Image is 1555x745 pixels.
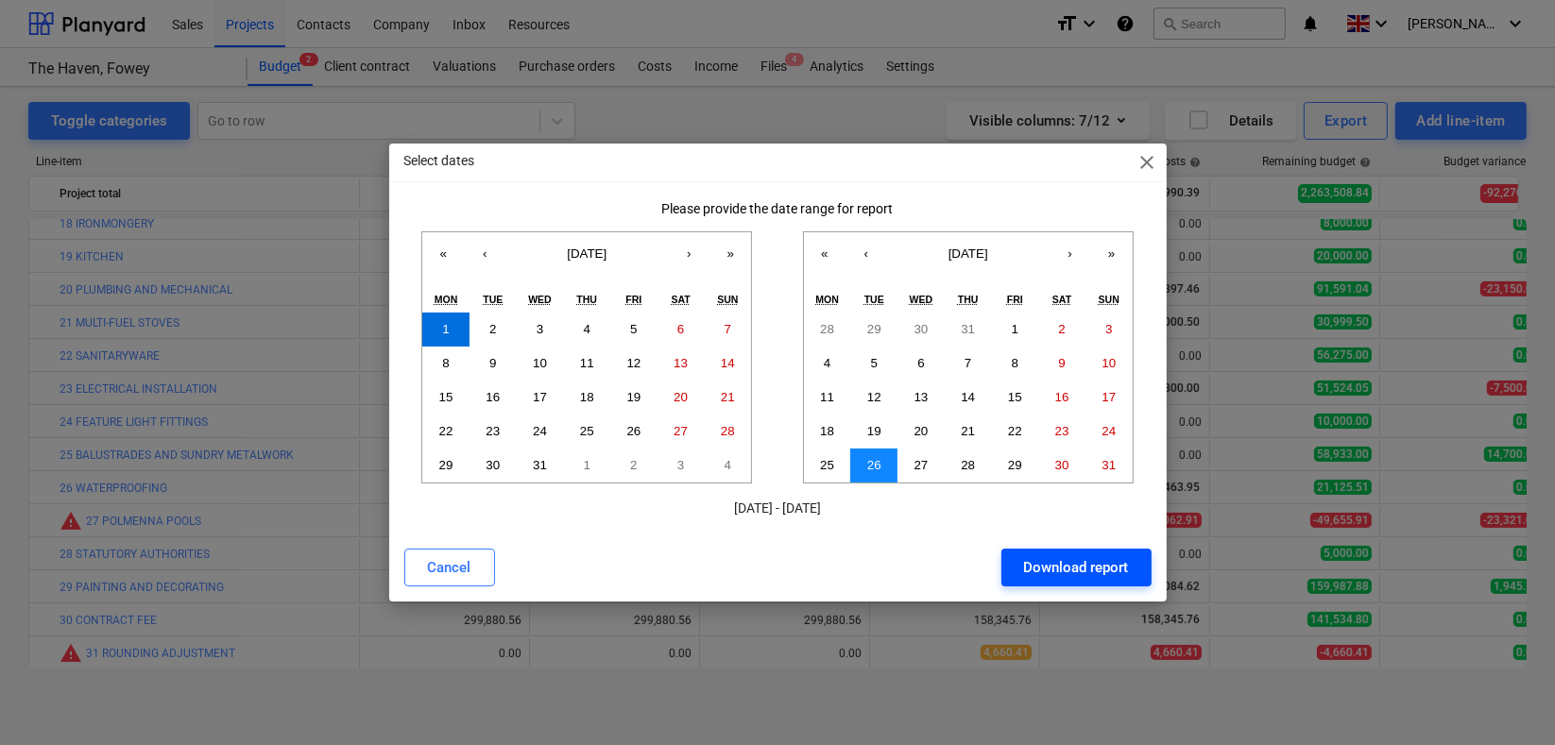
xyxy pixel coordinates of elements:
[584,458,590,472] abbr: 1 August 2024
[1008,390,1022,404] abbr: 15 August 2025
[867,424,881,438] abbr: 19 August 2025
[804,313,851,347] button: 28 July 2025
[1038,347,1085,381] button: 9 August 2025
[1008,458,1022,472] abbr: 29 August 2025
[864,294,884,305] abbr: Tuesday
[439,458,453,472] abbr: 29 July 2024
[704,381,751,415] button: 21 July 2024
[992,347,1039,381] button: 8 August 2025
[627,356,641,370] abbr: 12 July 2024
[914,458,929,472] abbr: 27 August 2025
[1055,424,1069,438] abbr: 23 August 2025
[580,390,594,404] abbr: 18 July 2024
[442,322,449,336] abbr: 1 July 2024
[1105,322,1112,336] abbr: 3 August 2025
[489,356,496,370] abbr: 9 July 2024
[517,381,564,415] button: 17 July 2024
[533,390,547,404] abbr: 17 July 2024
[1024,555,1129,580] div: Download report
[1091,232,1133,274] button: »
[658,449,705,483] button: 3 August 2024
[630,458,637,472] abbr: 2 August 2024
[668,232,709,274] button: ›
[1085,313,1133,347] button: 3 August 2025
[721,390,735,404] abbr: 21 July 2024
[1012,322,1018,336] abbr: 1 August 2025
[992,313,1039,347] button: 1 August 2025
[1038,449,1085,483] button: 30 August 2025
[422,313,470,347] button: 1 July 2024
[610,381,658,415] button: 19 July 2024
[897,347,945,381] button: 6 August 2025
[404,201,1152,216] div: Please provide the date range for report
[610,415,658,449] button: 26 July 2024
[658,381,705,415] button: 20 July 2024
[533,356,547,370] abbr: 10 July 2024
[1085,347,1133,381] button: 10 August 2025
[576,294,597,305] abbr: Thursday
[627,424,641,438] abbr: 26 July 2024
[824,356,830,370] abbr: 4 August 2025
[517,347,564,381] button: 10 July 2024
[897,381,945,415] button: 13 August 2025
[815,294,839,305] abbr: Monday
[563,313,610,347] button: 4 July 2024
[563,381,610,415] button: 18 July 2024
[610,347,658,381] button: 12 July 2024
[567,246,607,261] span: [DATE]
[945,415,992,449] button: 21 August 2025
[992,449,1039,483] button: 29 August 2025
[820,424,834,438] abbr: 18 August 2025
[404,549,495,586] button: Cancel
[1038,415,1085,449] button: 23 August 2025
[1052,294,1071,305] abbr: Saturday
[945,347,992,381] button: 7 August 2025
[580,424,594,438] abbr: 25 July 2024
[470,347,517,381] button: 9 July 2024
[914,424,929,438] abbr: 20 August 2025
[820,390,834,404] abbr: 11 August 2025
[533,458,547,472] abbr: 31 July 2024
[1001,549,1152,586] button: Download report
[422,347,470,381] button: 8 July 2024
[627,390,641,404] abbr: 19 July 2024
[486,458,500,472] abbr: 30 July 2024
[470,313,517,347] button: 2 July 2024
[887,232,1050,274] button: [DATE]
[483,294,503,305] abbr: Tuesday
[537,322,543,336] abbr: 3 July 2024
[897,449,945,483] button: 27 August 2025
[1058,356,1065,370] abbr: 9 August 2025
[1102,356,1116,370] abbr: 10 August 2025
[658,415,705,449] button: 27 July 2024
[958,294,979,305] abbr: Thursday
[1102,390,1116,404] abbr: 17 August 2025
[945,313,992,347] button: 31 July 2025
[422,232,464,274] button: «
[867,458,881,472] abbr: 26 August 2025
[704,347,751,381] button: 14 July 2024
[563,415,610,449] button: 25 July 2024
[910,294,933,305] abbr: Wednesday
[721,424,735,438] abbr: 28 July 2024
[871,356,878,370] abbr: 5 August 2025
[867,322,881,336] abbr: 29 July 2025
[470,449,517,483] button: 30 July 2024
[1008,424,1022,438] abbr: 22 August 2025
[489,322,496,336] abbr: 2 July 2024
[897,415,945,449] button: 20 August 2025
[422,449,470,483] button: 29 July 2024
[404,151,475,171] p: Select dates
[961,322,975,336] abbr: 31 July 2025
[725,322,731,336] abbr: 7 July 2024
[709,232,751,274] button: »
[820,322,834,336] abbr: 28 July 2025
[470,381,517,415] button: 16 July 2024
[820,458,834,472] abbr: 25 August 2025
[517,449,564,483] button: 31 July 2024
[1085,381,1133,415] button: 17 August 2025
[804,415,851,449] button: 18 August 2025
[704,449,751,483] button: 4 August 2024
[1102,424,1116,438] abbr: 24 August 2025
[439,390,453,404] abbr: 15 July 2024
